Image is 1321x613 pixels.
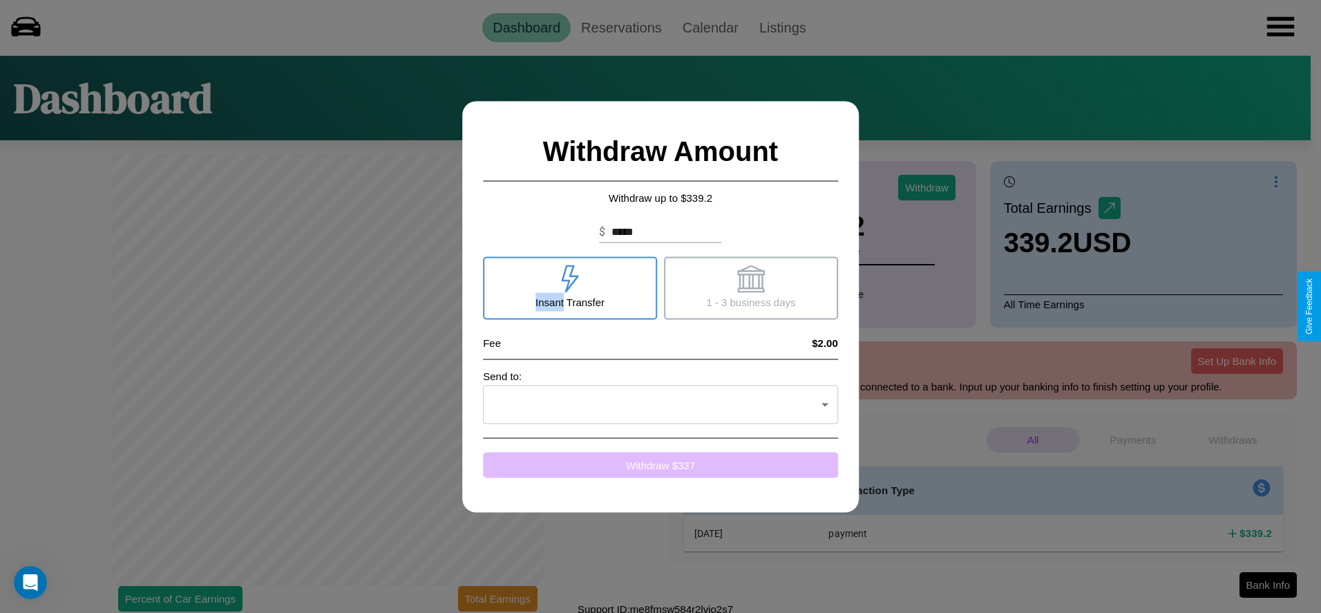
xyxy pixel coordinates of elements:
[535,292,605,311] p: Insant Transfer
[706,292,795,311] p: 1 - 3 business days
[483,333,501,352] p: Fee
[812,337,838,348] h4: $2.00
[1304,279,1314,334] div: Give Feedback
[483,366,838,385] p: Send to:
[483,452,838,478] button: Withdraw $337
[599,223,605,240] p: $
[14,566,47,599] iframe: Intercom live chat
[483,188,838,207] p: Withdraw up to $ 339.2
[483,122,838,181] h2: Withdraw Amount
